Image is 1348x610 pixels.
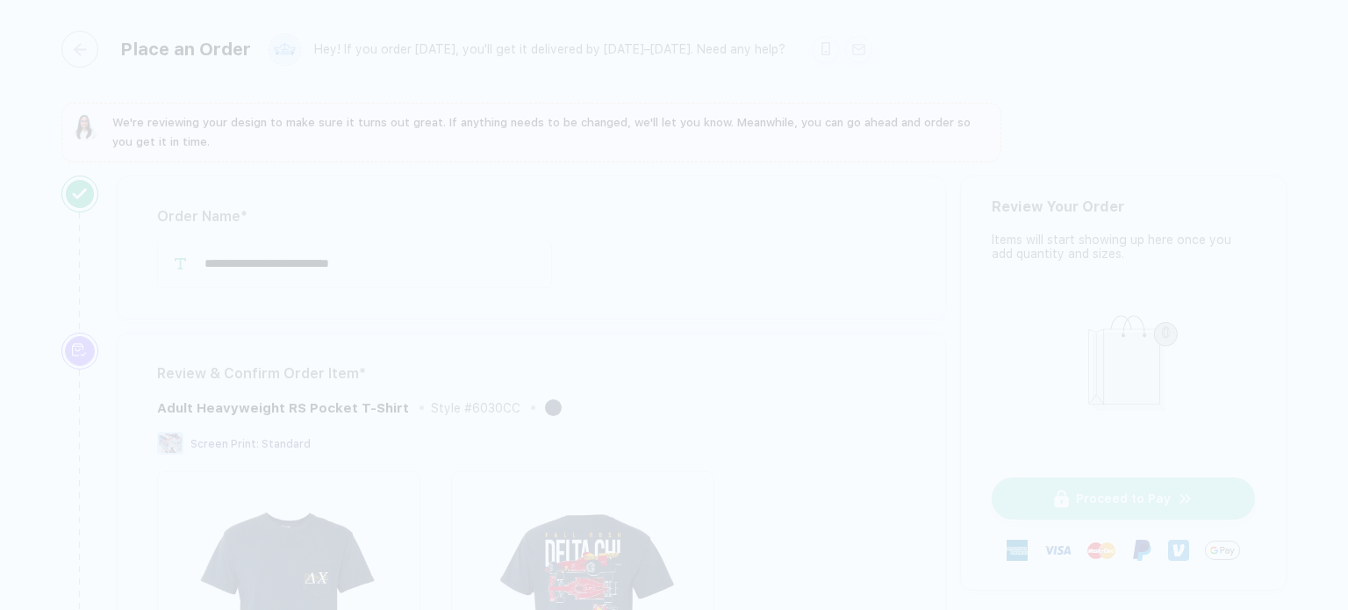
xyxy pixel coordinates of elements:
img: Paypal [1131,540,1152,561]
span: Screen Print : [190,438,259,450]
img: Venmo [1168,540,1189,561]
img: shopping_bag.png [1051,304,1196,431]
div: Items will start showing up here once you add quantity and sizes. [992,233,1255,261]
img: master-card [1087,536,1115,564]
button: We're reviewing your design to make sure it turns out great. If anything needs to be changed, we'... [72,113,991,152]
span: Standard [262,438,311,450]
img: sophie [72,113,100,141]
div: Review Your Order [992,198,1255,215]
img: Screen Print [157,432,183,455]
div: Place an Order [120,39,251,60]
div: Hey! If you order [DATE], you'll get it delivered by [DATE]–[DATE]. Need any help? [314,42,785,57]
div: Order Name [157,203,906,231]
div: Adult Heavyweight RS Pocket T-Shirt [157,400,409,416]
img: user profile [269,34,300,65]
div: Style # 6030CC [431,401,520,415]
img: GPay [1205,533,1240,568]
div: Review & Confirm Order Item [157,360,906,388]
img: visa [1043,536,1072,564]
span: We're reviewing your design to make sure it turns out great. If anything needs to be changed, we'... [112,116,971,148]
img: express [1007,540,1028,561]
